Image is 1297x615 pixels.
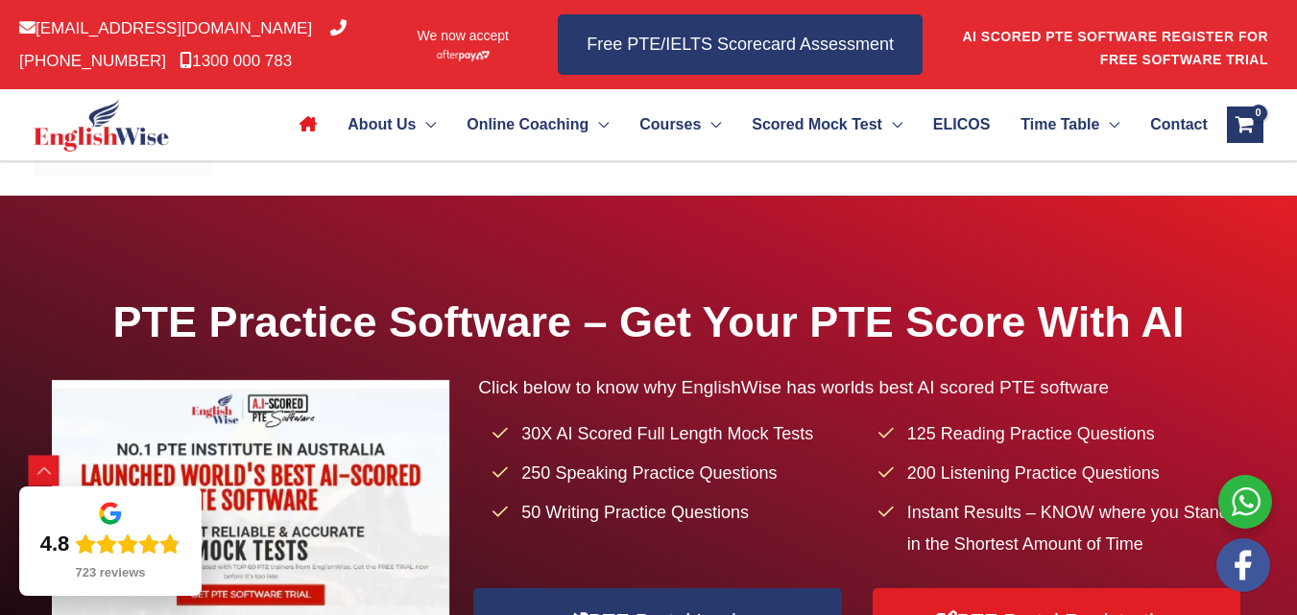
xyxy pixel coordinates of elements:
[1135,91,1207,158] a: Contact
[918,91,1005,158] a: ELICOS
[639,91,701,158] span: Courses
[40,531,181,557] div: Rating: 4.8 out of 5
[701,91,721,158] span: Menu Toggle
[933,91,991,158] span: ELICOS
[1021,91,1099,158] span: Time Table
[962,29,1268,67] a: AI SCORED PTE SOFTWARE REGISTER FOR FREE SOFTWARE TRIAL
[878,458,1245,489] li: 200 Listening Practice Questions
[180,52,292,70] a: 1300 000 783
[492,497,859,529] li: 50 Writing Practice Questions
[284,91,1207,158] nav: Site Navigation: Main Menu
[1216,538,1270,592] img: white-facebook.png
[75,565,145,580] div: 723 reviews
[34,99,169,152] img: cropped-ew-logo
[882,91,902,158] span: Menu Toggle
[437,50,490,60] img: Afterpay-Logo
[451,91,624,158] a: Online CoachingMenu Toggle
[624,91,736,158] a: CoursesMenu Toggle
[418,26,509,45] span: We now accept
[492,458,859,489] li: 250 Speaking Practice Questions
[1150,91,1208,158] span: Contact
[19,19,347,69] a: [PHONE_NUMBER]
[332,91,451,158] a: About UsMenu Toggle
[961,13,1278,76] aside: Header Widget 1
[878,418,1245,450] li: 125 Reading Practice Questions
[1099,91,1119,158] span: Menu Toggle
[878,497,1245,561] li: Instant Results – KNOW where you Stand in the Shortest Amount of Time
[467,91,588,158] span: Online Coaching
[588,91,609,158] span: Menu Toggle
[752,91,882,158] span: Scored Mock Test
[19,19,312,37] a: [EMAIL_ADDRESS][DOMAIN_NAME]
[52,292,1245,352] h1: PTE Practice Software – Get Your PTE Score With AI
[478,371,1245,403] p: Click below to know why EnglishWise has worlds best AI scored PTE software
[558,14,923,75] a: Free PTE/IELTS Scorecard Assessment
[1227,106,1263,143] a: View Shopping Cart, empty
[1005,91,1135,158] a: Time TableMenu Toggle
[736,91,918,158] a: Scored Mock TestMenu Toggle
[492,418,859,450] li: 30X AI Scored Full Length Mock Tests
[348,91,416,158] span: About Us
[40,531,70,557] div: 4.8
[416,91,436,158] span: Menu Toggle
